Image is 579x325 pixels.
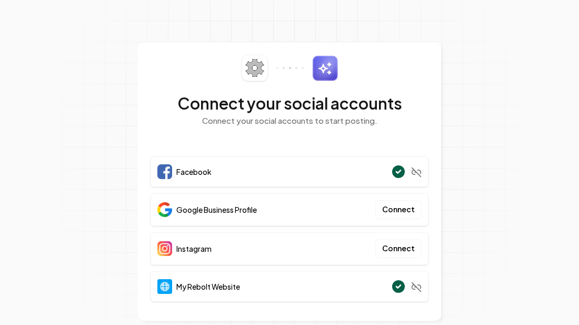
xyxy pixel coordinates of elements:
img: Instagram [157,241,172,256]
span: My Rebolt Website [176,281,240,292]
img: connector-dots.svg [276,67,304,69]
button: Connect [375,239,422,258]
p: Connect your social accounts to start posting. [151,115,428,127]
button: Connect [375,200,422,219]
span: Instagram [176,243,212,254]
h2: Connect your social accounts [151,94,428,113]
span: Facebook [176,166,212,177]
img: Website [157,279,172,294]
img: Facebook [157,164,172,179]
img: sparkles.svg [312,55,338,81]
span: Google Business Profile [176,204,257,215]
img: Google [157,202,172,217]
